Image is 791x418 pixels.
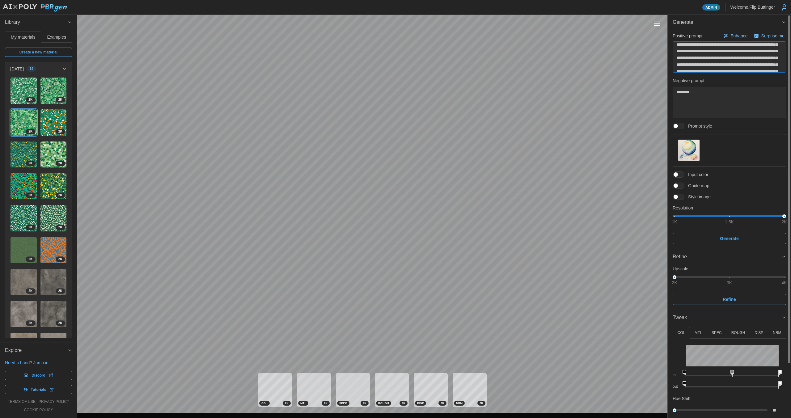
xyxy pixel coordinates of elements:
[339,401,347,405] span: SPEC
[47,35,66,39] span: Examples
[11,173,37,200] img: eTukrmBpV6aHfdWA8X2a
[677,330,685,336] p: COL
[684,171,708,178] span: Input color
[668,249,791,264] button: Refine
[705,5,717,10] span: Admin
[731,330,745,336] p: ROUGH
[5,385,72,394] a: Tutorials
[40,332,67,359] a: hxR48Zsd7EFqUeUUu0tj2K
[668,264,791,310] div: Refine
[10,269,37,296] a: 1wUT29FqlwA6Uiy9MZ1T2K
[28,257,32,262] span: 2 K
[11,237,37,264] img: WGp6DE8kZHyIxlEv7jGV
[40,237,67,264] a: xIaFaZKrP57QBeVU0QIi2K
[24,407,53,413] a: cookie policy
[673,384,681,389] p: out
[40,77,67,104] a: Yj6uTipJdAgxzptkbPWn2K
[10,141,37,168] a: LWsiahzUVJgFKhEtXBBK2K
[678,139,700,161] button: Prompt style
[2,4,67,12] img: AIxPoly PBRgen
[40,173,67,200] img: 0ovHjB4AzghA7lI9dLAj
[720,233,739,244] span: Generate
[40,78,67,104] img: Yj6uTipJdAgxzptkbPWn
[300,401,306,405] span: MTL
[40,205,67,231] img: VRGxqvYeB1oRniYxFf8t
[668,15,791,30] button: Generate
[58,321,62,326] span: 2 K
[668,310,791,325] button: Tweak
[40,301,67,327] a: iMuxrjayl6BwkZE8F5kT2K
[673,294,786,305] button: Refine
[39,399,69,404] a: privacy policy
[730,4,775,10] p: Welcome, Flip Buttinger
[40,141,67,168] img: 8z58qVjdZNfi5BkRAgUr
[40,269,67,296] a: LJDk8EF3ODlTTFAXGoCR2K
[752,32,786,40] button: Surprise me
[285,401,289,405] span: 2 K
[673,233,786,244] button: Generate
[19,48,57,57] span: Create a new material
[10,77,37,104] a: Z4uInn0BrreKiQ3tDa8n2K
[11,269,37,295] img: 1wUT29FqlwA6Uiy9MZ1T
[695,330,702,336] p: MTL
[456,401,463,405] span: NRM
[773,330,781,336] p: NRM
[11,301,37,327] img: QXoxy1IbZ4ICZOClODRF
[5,360,72,366] p: Need a hand? Jump in:
[5,62,72,76] button: [DATE]19
[40,301,67,327] img: iMuxrjayl6BwkZE8F5kT
[10,205,37,232] a: wjOUUv6aa6IhILAbnF8Q2K
[31,385,46,394] span: Tutorials
[11,78,37,104] img: Z4uInn0BrreKiQ3tDa8n
[40,237,67,264] img: xIaFaZKrP57QBeVU0QIi
[417,401,424,405] span: DISP
[11,333,37,359] img: 6dTxfxTS44OpdogZtQEf
[673,373,681,378] p: in
[755,330,763,336] p: DISP
[673,33,702,39] p: Positive prompt
[40,109,67,136] img: vh0MKbDA032k1H9ilYN3
[5,76,72,398] div: [DATE]19
[480,401,483,405] span: 2 K
[673,15,781,30] span: Generate
[40,205,67,232] a: VRGxqvYeB1oRniYxFf8t2K
[8,399,36,404] a: terms of use
[11,205,37,231] img: wjOUUv6aa6IhILAbnF8Q
[684,194,711,200] span: Style image
[28,129,32,134] span: 2 K
[30,66,33,71] span: 19
[668,30,791,249] div: Generate
[10,237,37,264] a: WGp6DE8kZHyIxlEv7jGV2K
[28,321,32,326] span: 2 K
[10,301,37,327] a: QXoxy1IbZ4ICZOClODRF2K
[441,401,444,405] span: 2 K
[10,109,37,136] a: 0Xfy7m7feOlep8dhJ3L42K
[40,109,67,136] a: vh0MKbDA032k1H9ilYN32K
[11,109,37,136] img: 0Xfy7m7feOlep8dhJ3L4
[11,141,37,168] img: LWsiahzUVJgFKhEtXBBK
[28,161,32,166] span: 2 K
[28,97,32,102] span: 2 K
[58,257,62,262] span: 2 K
[5,15,67,30] span: Library
[10,173,37,200] a: eTukrmBpV6aHfdWA8X2a2K
[673,205,786,211] p: Resolution
[673,253,781,261] div: Refine
[673,395,691,402] p: Hue Shift
[58,129,62,134] span: 2 K
[653,19,661,28] button: Toggle viewport controls
[684,123,712,129] span: Prompt style
[28,289,32,293] span: 2 K
[10,66,24,72] p: [DATE]
[673,266,786,272] p: Upscale
[40,269,67,295] img: LJDk8EF3ODlTTFAXGoCR
[28,225,32,230] span: 2 K
[678,140,700,161] img: Prompt style
[58,225,62,230] span: 2 K
[11,35,35,39] span: My materials
[721,32,749,40] button: Enhance
[32,371,45,380] span: Discord
[10,332,37,359] a: 6dTxfxTS44OpdogZtQEf2K
[363,401,366,405] span: 2 K
[324,401,328,405] span: 2 K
